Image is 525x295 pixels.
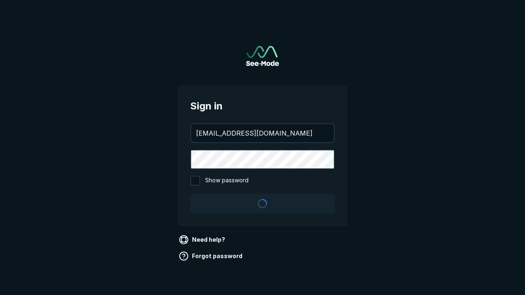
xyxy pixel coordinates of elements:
a: Go to sign in [246,46,279,66]
img: See-Mode Logo [246,46,279,66]
span: Sign in [190,99,335,113]
input: your@email.com [191,124,334,142]
span: Show password [205,176,249,186]
a: Need help? [177,233,228,246]
a: Forgot password [177,250,246,263]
